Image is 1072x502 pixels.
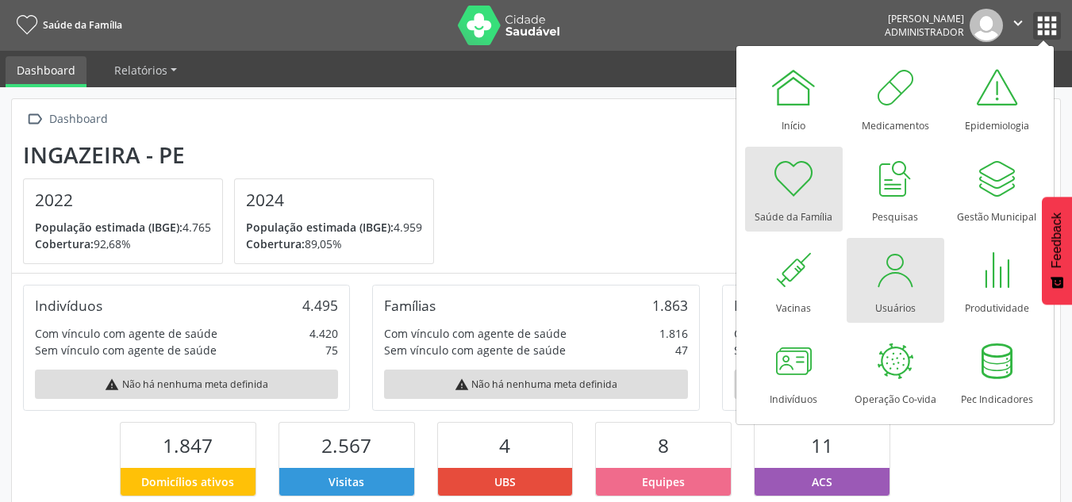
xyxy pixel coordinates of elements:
[1050,213,1064,268] span: Feedback
[745,56,843,140] a: Início
[35,190,211,210] h4: 2022
[811,432,833,458] span: 11
[105,377,119,392] i: warning
[948,238,1046,323] a: Produtividade
[114,63,167,78] span: Relatórios
[23,108,46,131] i: 
[847,147,944,232] a: Pesquisas
[384,370,687,399] div: Não há nenhuma meta definida
[163,432,213,458] span: 1.847
[652,297,688,314] div: 1.863
[35,236,211,252] p: 92,68%
[46,108,110,131] div: Dashboard
[885,25,964,39] span: Administrador
[384,325,567,342] div: Com vínculo com agente de saúde
[23,108,110,131] a:  Dashboard
[885,12,964,25] div: [PERSON_NAME]
[1033,12,1061,40] button: apps
[35,297,102,314] div: Indivíduos
[494,473,516,490] span: UBS
[745,147,843,232] a: Saúde da Família
[11,12,122,38] a: Saúde da Família
[325,342,338,358] div: 75
[642,473,685,490] span: Equipes
[35,219,211,236] p: 4.765
[384,297,436,314] div: Famílias
[384,342,566,358] div: Sem vínculo com agente de saúde
[302,297,338,314] div: 4.495
[948,147,1046,232] a: Gestão Municipal
[658,432,669,458] span: 8
[812,473,832,490] span: ACS
[1003,9,1033,42] button: 
[246,236,305,251] span: Cobertura:
[321,432,371,458] span: 2.567
[455,377,469,392] i: warning
[675,342,688,358] div: 47
[499,432,510,458] span: 4
[329,473,364,490] span: Visitas
[847,56,944,140] a: Medicamentos
[43,18,122,32] span: Saúde da Família
[35,370,338,399] div: Não há nenhuma meta definida
[246,190,422,210] h4: 2024
[35,342,217,358] div: Sem vínculo com agente de saúde
[23,142,445,168] div: Ingazeira - PE
[246,236,422,252] p: 89,05%
[1009,14,1027,32] i: 
[659,325,688,342] div: 1.816
[734,325,916,342] div: Com vínculo com agente de saúde
[246,220,394,235] span: População estimada (IBGE):
[948,56,1046,140] a: Epidemiologia
[35,236,94,251] span: Cobertura:
[734,370,1037,399] div: Não há nenhuma meta definida
[734,297,800,314] div: Domicílios
[847,329,944,414] a: Operação Co-vida
[1042,197,1072,305] button: Feedback - Mostrar pesquisa
[35,220,183,235] span: População estimada (IBGE):
[847,238,944,323] a: Usuários
[141,473,234,490] span: Domicílios ativos
[745,238,843,323] a: Vacinas
[948,329,1046,414] a: Pec Indicadores
[309,325,338,342] div: 4.420
[734,342,916,358] div: Sem vínculo com agente de saúde
[246,219,422,236] p: 4.959
[103,56,188,84] a: Relatórios
[35,325,217,342] div: Com vínculo com agente de saúde
[745,329,843,414] a: Indivíduos
[6,56,86,87] a: Dashboard
[970,9,1003,42] img: img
